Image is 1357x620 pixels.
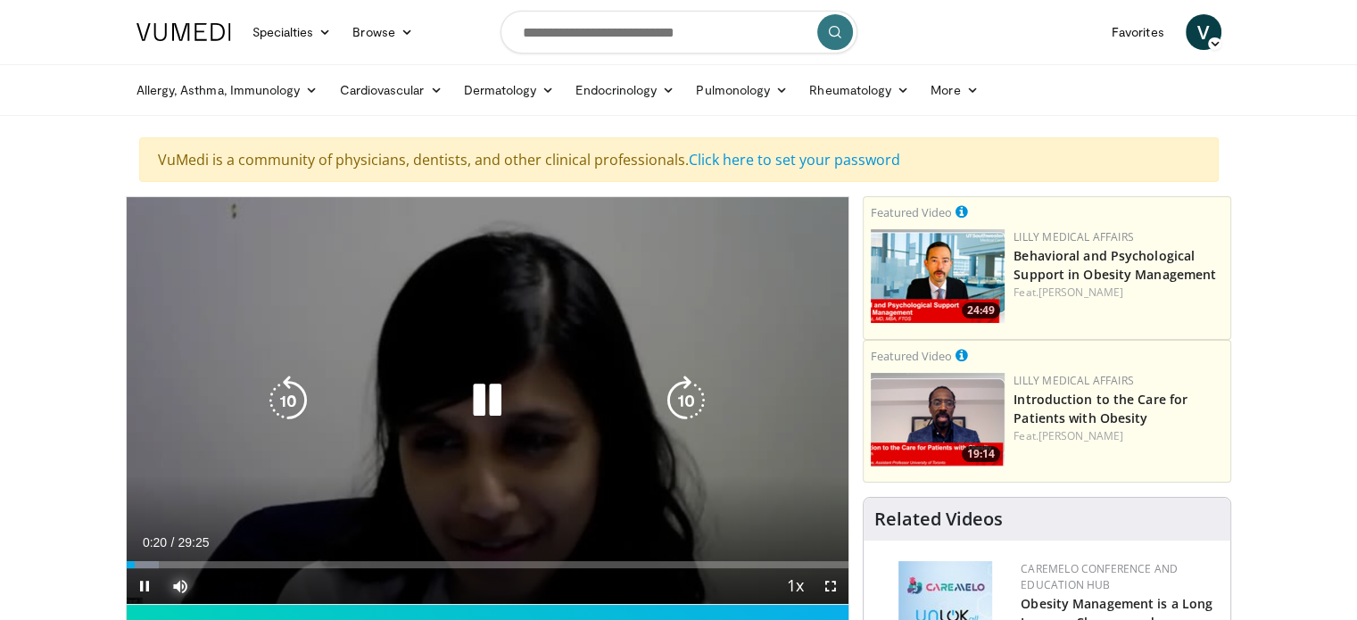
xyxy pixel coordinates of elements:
span: 24:49 [962,302,1000,318]
span: / [171,535,175,550]
img: VuMedi Logo [137,23,231,41]
a: 19:14 [871,373,1005,467]
a: Browse [342,14,424,50]
a: Favorites [1101,14,1175,50]
a: Dermatology [453,72,566,108]
a: Lilly Medical Affairs [1014,373,1134,388]
button: Playback Rate [777,568,813,604]
div: Feat. [1014,428,1223,444]
a: Behavioral and Psychological Support in Obesity Management [1014,247,1216,283]
button: Fullscreen [813,568,848,604]
a: Endocrinology [565,72,685,108]
img: acc2e291-ced4-4dd5-b17b-d06994da28f3.png.150x105_q85_crop-smart_upscale.png [871,373,1005,467]
img: ba3304f6-7838-4e41-9c0f-2e31ebde6754.png.150x105_q85_crop-smart_upscale.png [871,229,1005,323]
a: [PERSON_NAME] [1038,428,1123,443]
span: 29:25 [178,535,209,550]
a: V [1186,14,1221,50]
div: VuMedi is a community of physicians, dentists, and other clinical professionals. [139,137,1219,182]
h4: Related Videos [874,508,1003,530]
small: Featured Video [871,348,952,364]
a: Introduction to the Care for Patients with Obesity [1014,391,1187,426]
a: Cardiovascular [328,72,452,108]
a: [PERSON_NAME] [1038,285,1123,300]
a: CaReMeLO Conference and Education Hub [1021,561,1178,592]
span: 0:20 [143,535,167,550]
span: 19:14 [962,446,1000,462]
a: 24:49 [871,229,1005,323]
a: Allergy, Asthma, Immunology [126,72,329,108]
a: Rheumatology [798,72,920,108]
input: Search topics, interventions [501,11,857,54]
button: Mute [162,568,198,604]
a: Specialties [242,14,343,50]
a: Click here to set your password [689,150,900,169]
a: Pulmonology [685,72,798,108]
small: Featured Video [871,204,952,220]
video-js: Video Player [127,197,849,605]
div: Feat. [1014,285,1223,301]
div: Progress Bar [127,561,849,568]
a: More [920,72,989,108]
a: Lilly Medical Affairs [1014,229,1134,244]
button: Pause [127,568,162,604]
